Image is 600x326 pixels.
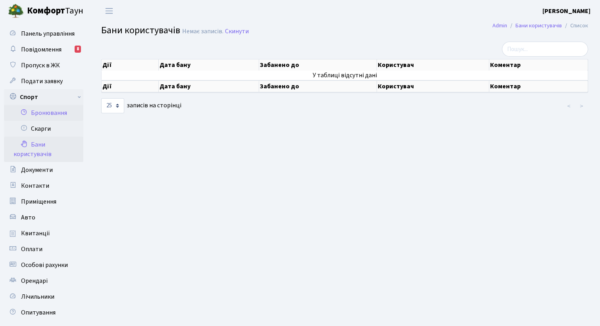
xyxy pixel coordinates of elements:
[21,245,42,254] span: Оплати
[101,23,180,37] span: Бани користувачів
[515,21,562,30] a: Бани користувачів
[21,61,60,70] span: Пропуск в ЖК
[542,7,590,15] b: [PERSON_NAME]
[102,59,159,71] th: Дії
[159,80,259,92] th: Дата бану
[4,273,83,289] a: Орендарі
[21,308,56,317] span: Опитування
[21,45,62,54] span: Повідомлення
[489,59,588,71] th: Коментар
[502,42,588,57] input: Пошук...
[159,59,259,71] th: Дата бану
[4,57,83,73] a: Пропуск в ЖК
[562,21,588,30] li: Список
[225,28,249,35] a: Скинути
[4,225,83,241] a: Квитанції
[21,181,49,190] span: Контакти
[102,80,159,92] th: Дії
[27,4,83,18] span: Таун
[377,59,489,71] th: Користувач
[4,89,83,105] a: Спорт
[4,210,83,225] a: Авто
[102,71,588,80] td: У таблиці відсутні дані
[21,213,35,222] span: Авто
[259,80,377,92] th: Забанено до
[4,137,83,162] a: Бани користувачів
[21,292,54,301] span: Лічильники
[21,166,53,174] span: Документи
[21,77,63,86] span: Подати заявку
[27,4,65,17] b: Комфорт
[542,6,590,16] a: [PERSON_NAME]
[99,4,119,17] button: Переключити навігацію
[21,261,68,269] span: Особові рахунки
[4,289,83,305] a: Лічильники
[8,3,24,19] img: logo.png
[101,98,124,113] select: записів на сторінці
[4,26,83,42] a: Панель управління
[4,105,83,121] a: Бронювання
[4,42,83,57] a: Повідомлення8
[4,194,83,210] a: Приміщення
[21,197,56,206] span: Приміщення
[4,305,83,320] a: Опитування
[4,162,83,178] a: Документи
[4,178,83,194] a: Контакти
[4,73,83,89] a: Подати заявку
[75,46,81,53] div: 8
[4,121,83,137] a: Скарги
[492,21,507,30] a: Admin
[489,80,588,92] th: Коментар
[481,17,600,34] nav: breadcrumb
[101,98,181,113] label: записів на сторінці
[4,257,83,273] a: Особові рахунки
[4,241,83,257] a: Оплати
[21,276,48,285] span: Орендарі
[259,59,377,71] th: Забанено до
[377,80,489,92] th: Користувач
[21,29,75,38] span: Панель управління
[21,229,50,238] span: Квитанції
[182,28,223,35] div: Немає записів.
